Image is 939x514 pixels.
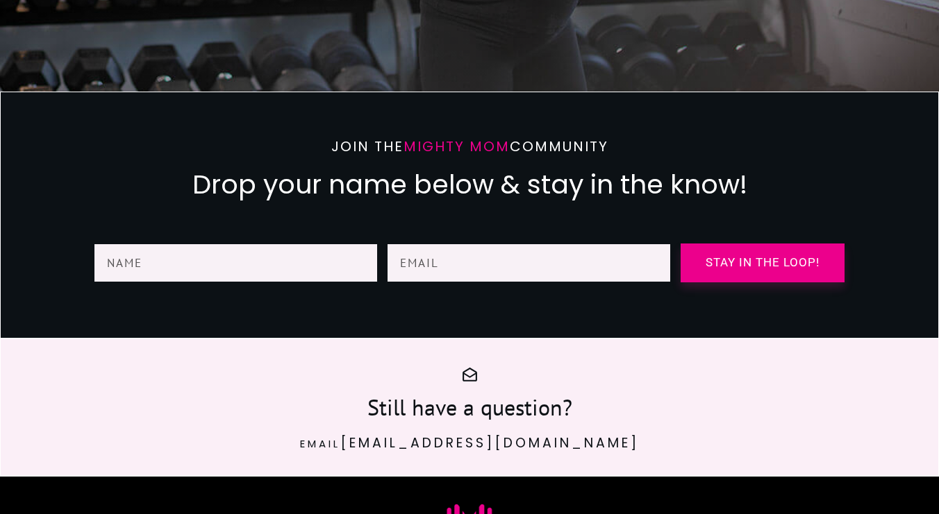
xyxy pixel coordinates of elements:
[109,392,830,430] h3: Still have a question?
[388,244,671,282] input: Email
[681,243,845,282] a: Stay in the loop!
[300,436,340,451] span: Email
[95,135,844,164] p: Join the Community
[691,257,834,268] span: Stay in the loop!
[404,137,510,156] span: Mighty Mom
[192,166,747,215] h2: Drop your name below & stay in the know!
[94,244,377,282] input: Name
[340,434,639,452] a: [EMAIL_ADDRESS][DOMAIN_NAME]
